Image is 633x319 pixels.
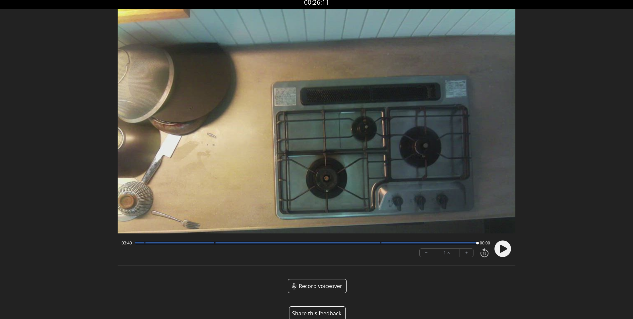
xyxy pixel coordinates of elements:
[480,240,490,246] span: 00:00
[433,249,460,257] div: 1 ×
[122,240,132,246] span: 03:40
[420,249,433,257] button: −
[460,249,473,257] button: +
[288,279,347,293] a: Record voiceover
[299,282,342,290] span: Record voiceover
